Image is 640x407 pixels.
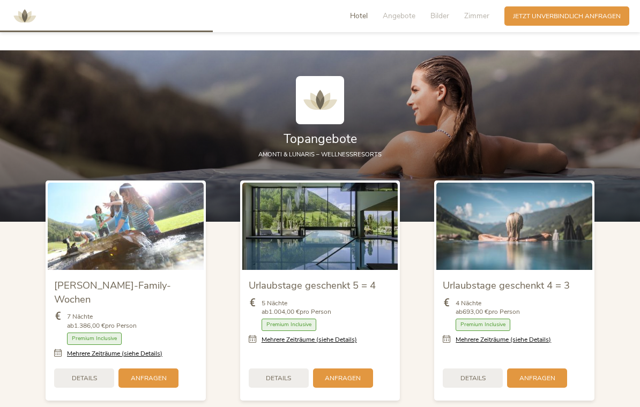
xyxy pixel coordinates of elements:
[249,278,376,292] span: Urlaubstage geschenkt 5 = 4
[262,335,357,344] a: Mehrere Zeiträume (siehe Details)
[67,312,137,330] span: 7 Nächte ab pro Person
[383,11,415,21] span: Angebote
[269,307,300,316] b: 1.004,00 €
[443,278,570,292] span: Urlaubstage geschenkt 4 = 3
[519,374,555,383] span: Anfragen
[242,183,398,270] img: Urlaubstage geschenkt 5 = 4
[48,183,204,270] img: Sommer-Family-Wochen
[67,349,162,358] a: Mehrere Zeiträume (siehe Details)
[463,307,488,316] b: 693,00 €
[456,335,551,344] a: Mehrere Zeiträume (siehe Details)
[67,333,122,345] span: Premium Inclusive
[513,12,621,21] span: Jetzt unverbindlich anfragen
[9,13,41,19] a: AMONTI & LUNARIS Wellnessresort
[456,299,520,317] span: 4 Nächte ab pro Person
[430,11,449,21] span: Bilder
[72,374,97,383] span: Details
[456,319,510,331] span: Premium Inclusive
[325,374,361,383] span: Anfragen
[262,299,331,317] span: 5 Nächte ab pro Person
[460,374,486,383] span: Details
[296,76,344,124] img: AMONTI & LUNARIS Wellnessresort
[262,319,316,331] span: Premium Inclusive
[436,183,592,270] img: Urlaubstage geschenkt 4 = 3
[131,374,167,383] span: Anfragen
[350,11,368,21] span: Hotel
[266,374,291,383] span: Details
[54,278,171,306] span: [PERSON_NAME]-Family-Wochen
[74,321,105,330] b: 1.386,00 €
[258,150,382,159] span: AMONTI & LUNARIS – Wellnessresorts
[464,11,489,21] span: Zimmer
[284,131,357,147] span: Topangebote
